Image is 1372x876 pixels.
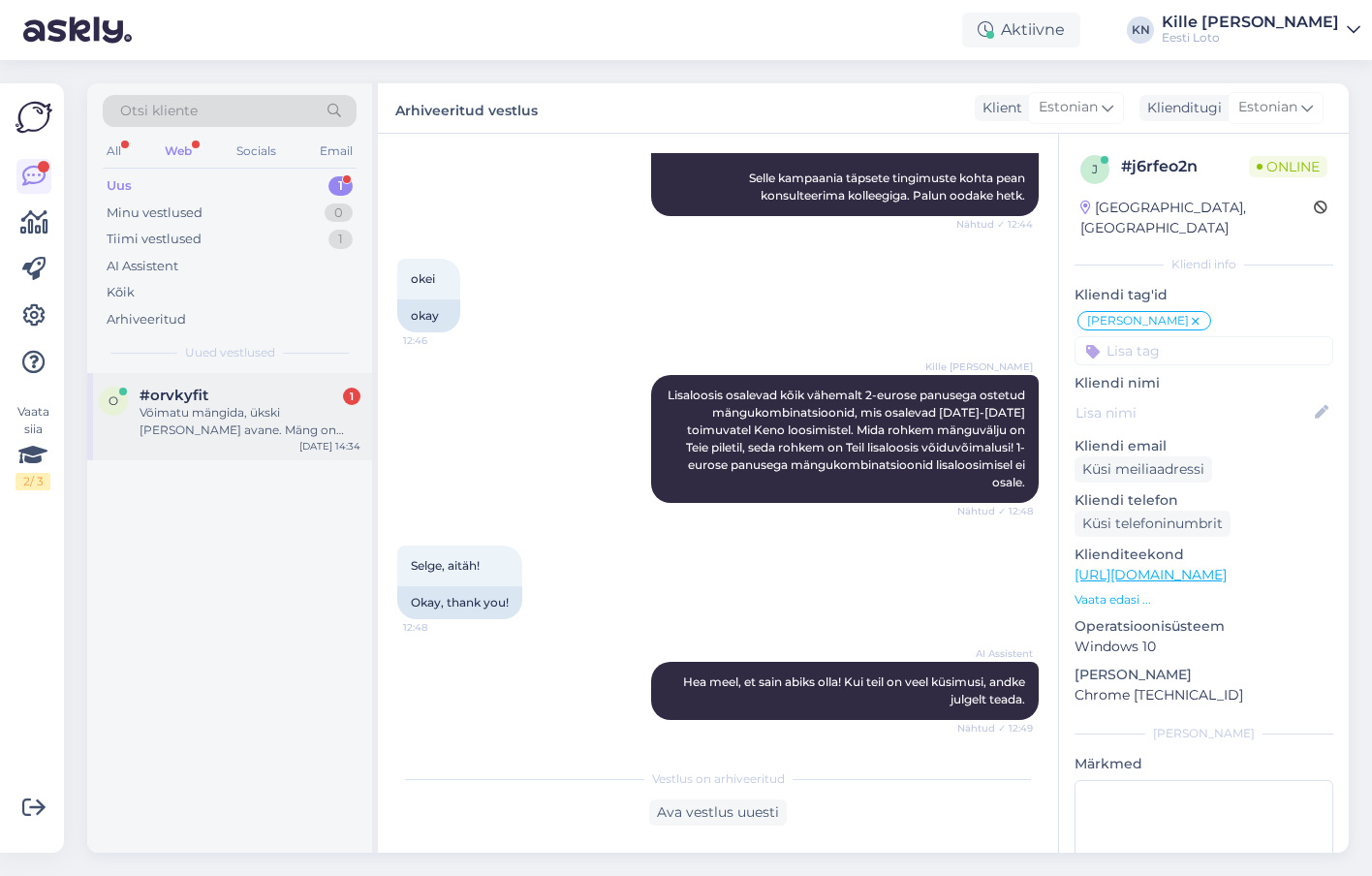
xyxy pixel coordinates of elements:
span: okei [411,271,435,286]
div: Eesti Loto [1162,30,1339,46]
p: Klienditeekond [1075,545,1333,565]
span: 12:48 [403,620,476,635]
div: Socials [233,139,280,164]
p: Kliendi email [1075,436,1333,456]
p: Vaata edasi ... [1075,591,1333,609]
p: Windows 10 [1075,637,1333,657]
p: Kliendi tag'id [1075,285,1333,305]
a: Kille [PERSON_NAME]Eesti Loto [1162,15,1360,46]
span: [PERSON_NAME] [1087,315,1189,327]
p: Chrome [TECHNICAL_ID] [1075,685,1333,705]
div: 1 [343,388,360,405]
p: [PERSON_NAME] [1075,665,1333,685]
input: Lisa tag [1075,336,1333,365]
div: Ava vestlus uuesti [649,799,787,826]
span: Kille [PERSON_NAME] [925,360,1033,374]
span: Estonian [1238,97,1297,118]
span: Nähtud ✓ 12:48 [957,504,1033,518]
span: AI Assistent [960,646,1033,661]
div: Web [161,139,196,164]
span: j [1092,162,1098,176]
div: Email [316,139,357,164]
span: Vestlus on arhiveeritud [652,770,785,788]
label: Arhiveeritud vestlus [395,95,538,121]
div: Okay, thank you! [397,586,522,619]
span: Hea meel, et sain abiks olla! Kui teil on veel küsimusi, andke julgelt teada. [683,674,1028,706]
div: 0 [325,203,353,223]
span: Nähtud ✓ 12:49 [957,721,1033,735]
span: #orvkyfit [140,387,208,404]
p: Operatsioonisüsteem [1075,616,1333,637]
div: Küsi meiliaadressi [1075,456,1212,483]
div: 1 [328,230,353,249]
span: Selge, aitäh! [411,558,480,573]
div: 2 / 3 [16,473,50,490]
div: Kõik [107,283,135,302]
div: okay [397,299,460,332]
div: Minu vestlused [107,203,203,223]
div: Uus [107,176,132,196]
div: All [103,139,125,164]
div: Klienditugi [1139,98,1222,118]
span: 12:46 [403,333,476,348]
p: Märkmed [1075,754,1333,774]
div: Klient [975,98,1022,118]
span: Lisaloosis osalevad kõik vähemalt 2-eurose panusega ostetud mängukombinatsioonid, mis osalevad [D... [668,388,1028,489]
div: [GEOGRAPHIC_DATA], [GEOGRAPHIC_DATA] [1080,198,1314,238]
span: Uued vestlused [185,344,275,361]
div: Kliendi info [1075,256,1333,273]
span: o [109,393,118,408]
div: # j6rfeo2n [1121,155,1249,178]
div: [DATE] 14:34 [299,439,360,454]
div: Tiimi vestlused [107,230,202,249]
span: Otsi kliente [120,101,198,121]
p: Kliendi telefon [1075,490,1333,511]
div: [PERSON_NAME] [1075,725,1333,742]
div: Arhiveeritud [107,310,186,329]
div: KN [1127,16,1154,44]
div: 1 [328,176,353,196]
input: Lisa nimi [1076,402,1311,423]
span: Estonian [1039,97,1098,118]
div: Aktiivne [962,13,1080,47]
p: Kliendi nimi [1075,373,1333,393]
img: Askly Logo [16,99,52,136]
span: Nähtud ✓ 12:44 [956,217,1033,232]
div: Kille [PERSON_NAME] [1162,15,1339,30]
a: [URL][DOMAIN_NAME] [1075,566,1227,583]
div: AI Assistent [107,257,178,276]
div: Võimatu mängida, ükski [PERSON_NAME] avane. Mäng on justkui kokku jooksnud [140,404,360,439]
div: Küsi telefoninumbrit [1075,511,1231,537]
span: Online [1249,156,1327,177]
div: Vaata siia [16,403,50,490]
